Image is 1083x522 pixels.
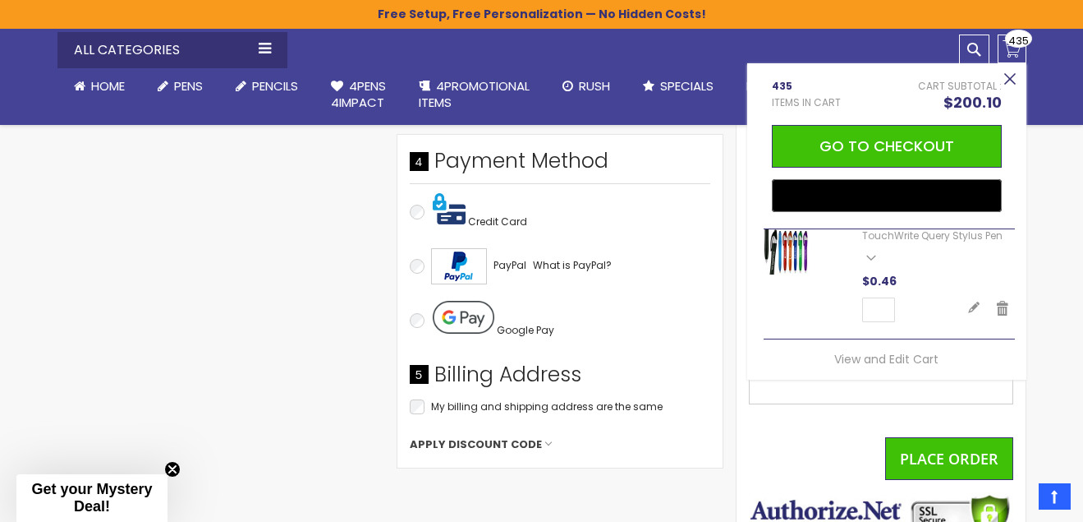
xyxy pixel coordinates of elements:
[772,179,1002,212] button: Buy with GPay
[164,461,181,478] button: Close teaser
[410,437,542,452] span: Apply Discount Code
[419,77,530,111] span: 4PROMOTIONAL ITEMS
[252,77,298,95] span: Pencils
[410,361,710,397] div: Billing Address
[862,229,1003,243] a: TouchWrite Query Stylus Pen
[1008,33,1029,49] span: 435
[626,68,730,104] a: Specials
[402,68,546,122] a: 4PROMOTIONALITEMS
[493,258,526,272] span: PayPal
[943,92,1002,113] span: $200.10
[431,400,663,413] span: My billing and shipping address are the same
[533,258,612,272] span: What is PayPal?
[772,80,841,93] span: 435
[730,68,795,104] a: Blog
[16,474,167,522] div: Get your Mystery Deal!Close teaser
[948,478,1083,522] iframe: Google Customer Reviews
[331,77,386,111] span: 4Pens 4impact
[57,32,287,68] div: All Categories
[998,35,1026,63] a: 435
[468,215,527,229] span: Credit Card
[834,351,938,367] a: View and Edit Cart
[772,96,841,109] span: Items in Cart
[546,68,626,104] a: Rush
[497,323,554,337] span: Google Pay
[433,301,494,334] img: Pay with Google Pay
[579,77,610,95] span: Rush
[660,77,714,95] span: Specials
[885,437,1013,480] button: Place Order
[764,229,809,275] img: TouchWrite Query Stylus Pen-Assorted
[174,77,203,95] span: Pens
[91,77,125,95] span: Home
[219,68,314,104] a: Pencils
[141,68,219,104] a: Pens
[746,77,778,95] span: Blog
[431,248,487,284] img: Acceptance Mark
[31,481,152,515] span: Get your Mystery Deal!
[862,273,897,289] span: $0.46
[410,147,710,183] div: Payment Method
[918,79,997,93] span: Cart Subtotal
[772,125,1002,168] button: Go to Checkout
[900,449,998,469] span: Place Order
[314,68,402,122] a: 4Pens4impact
[533,256,612,275] a: What is PayPal?
[57,68,141,104] a: Home
[433,192,466,225] img: Pay with credit card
